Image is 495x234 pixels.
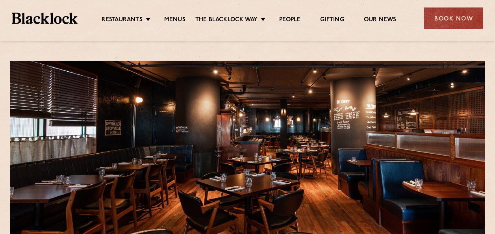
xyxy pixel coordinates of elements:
[279,16,300,25] a: People
[424,7,483,29] div: Book Now
[12,13,78,24] img: BL_Textured_Logo-footer-cropped.svg
[102,16,143,25] a: Restaurants
[364,16,397,25] a: Our News
[320,16,344,25] a: Gifting
[195,16,258,25] a: The Blacklock Way
[164,16,185,25] a: Menus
